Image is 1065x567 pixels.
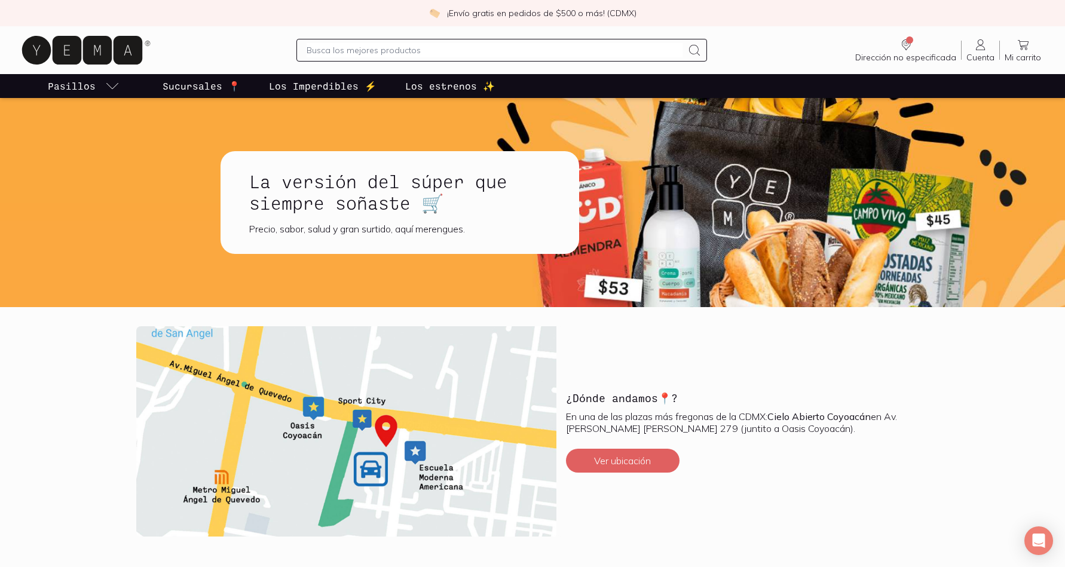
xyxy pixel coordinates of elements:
[566,410,919,434] p: En una de las plazas más fregonas de la CDMX: en Av. [PERSON_NAME] [PERSON_NAME] 279 (juntito a O...
[1000,38,1046,63] a: Mi carrito
[403,74,497,98] a: Los estrenos ✨
[429,8,440,19] img: check
[136,326,929,537] a: ¿Dónde andamos📍?¿Dónde andamos📍?En una de las plazas más fregonas de la CDMX:Cielo Abierto Coyoac...
[1005,52,1041,63] span: Mi carrito
[136,326,556,537] img: ¿Dónde andamos📍?
[45,74,122,98] a: pasillo-todos-link
[1024,526,1053,555] div: Open Intercom Messenger
[966,52,994,63] span: Cuenta
[249,170,550,213] h1: La versión del súper que siempre soñaste 🛒
[48,79,96,93] p: Pasillos
[160,74,243,98] a: Sucursales 📍
[850,38,961,63] a: Dirección no especificada
[962,38,999,63] a: Cuenta
[855,52,956,63] span: Dirección no especificada
[767,410,871,422] b: Cielo Abierto Coyoacán
[566,390,678,406] h3: ¿Dónde andamos📍?
[221,151,617,254] a: La versión del súper que siempre soñaste 🛒Precio, sabor, salud y gran surtido, aquí merengues.
[163,79,240,93] p: Sucursales 📍
[249,223,550,235] div: Precio, sabor, salud y gran surtido, aquí merengues.
[566,449,680,473] button: Ver ubicación
[447,7,636,19] p: ¡Envío gratis en pedidos de $500 o más! (CDMX)
[267,74,379,98] a: Los Imperdibles ⚡️
[405,79,495,93] p: Los estrenos ✨
[307,43,683,57] input: Busca los mejores productos
[269,79,377,93] p: Los Imperdibles ⚡️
